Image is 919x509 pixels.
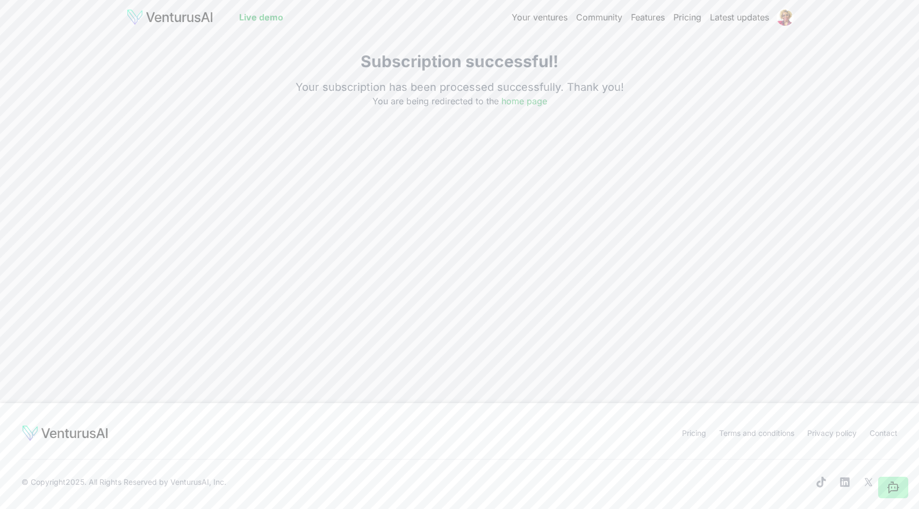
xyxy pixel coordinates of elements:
[239,11,283,24] a: Live demo
[576,11,622,24] a: Community
[631,11,665,24] a: Features
[682,428,706,438] a: Pricing
[673,11,701,24] a: Pricing
[170,477,224,486] a: VenturusAI, Inc
[777,9,794,26] img: ACg8ocLvu26AYRrYzhil3BCQmnJIiTqlovR0rUmAPjF-U1fmUaIe9Ibw=s96-c
[296,80,624,95] p: Your subscription has been processed successfully. Thank you!
[501,96,547,106] a: home page
[512,11,568,24] a: Your ventures
[126,9,213,26] img: logo
[710,11,769,24] a: Latest updates
[21,425,109,442] img: logo
[21,477,226,488] span: © Copyright 2025 . All Rights Reserved by .
[372,96,547,106] span: You are being redirected to the
[807,428,857,438] a: Privacy policy
[870,428,898,438] a: Contact
[296,52,624,71] h1: Subscription successful!
[719,428,794,438] a: Terms and conditions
